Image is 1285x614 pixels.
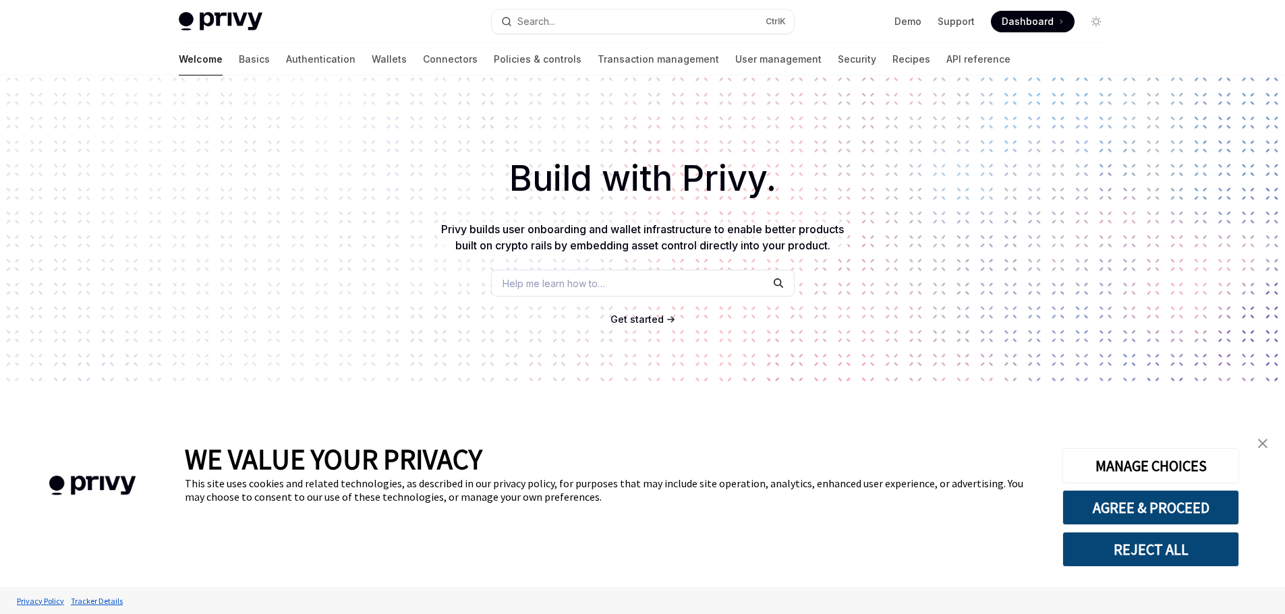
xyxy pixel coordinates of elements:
[766,16,786,27] span: Ctrl K
[503,276,605,290] span: Help me learn how to…
[1249,430,1276,457] a: close banner
[894,15,921,28] a: Demo
[938,15,975,28] a: Support
[20,456,165,515] img: company logo
[892,43,930,75] a: Recipes
[13,589,67,613] a: Privacy Policy
[1062,532,1239,567] button: REJECT ALL
[185,477,1042,503] div: This site uses cookies and related technologies, as described in our privacy policy, for purposes...
[610,313,664,325] span: Get started
[838,43,876,75] a: Security
[67,589,126,613] a: Tracker Details
[598,43,719,75] a: Transaction management
[372,43,407,75] a: Wallets
[179,12,262,31] img: light logo
[1062,490,1239,525] button: AGREE & PROCEED
[441,222,844,252] span: Privy builds user onboarding and wallet infrastructure to enable better products built on crypto ...
[22,152,1263,205] h1: Build with Privy.
[1085,11,1107,32] button: Toggle dark mode
[517,13,555,30] div: Search...
[991,11,1075,32] a: Dashboard
[423,43,478,75] a: Connectors
[1062,448,1239,483] button: MANAGE CHOICES
[185,441,482,477] span: WE VALUE YOUR PRIVACY
[179,43,223,75] a: Welcome
[286,43,355,75] a: Authentication
[239,43,270,75] a: Basics
[1258,439,1267,448] img: close banner
[1002,15,1054,28] span: Dashboard
[610,313,664,326] a: Get started
[494,43,581,75] a: Policies & controls
[946,43,1010,75] a: API reference
[492,9,794,34] button: Search...CtrlK
[735,43,822,75] a: User management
